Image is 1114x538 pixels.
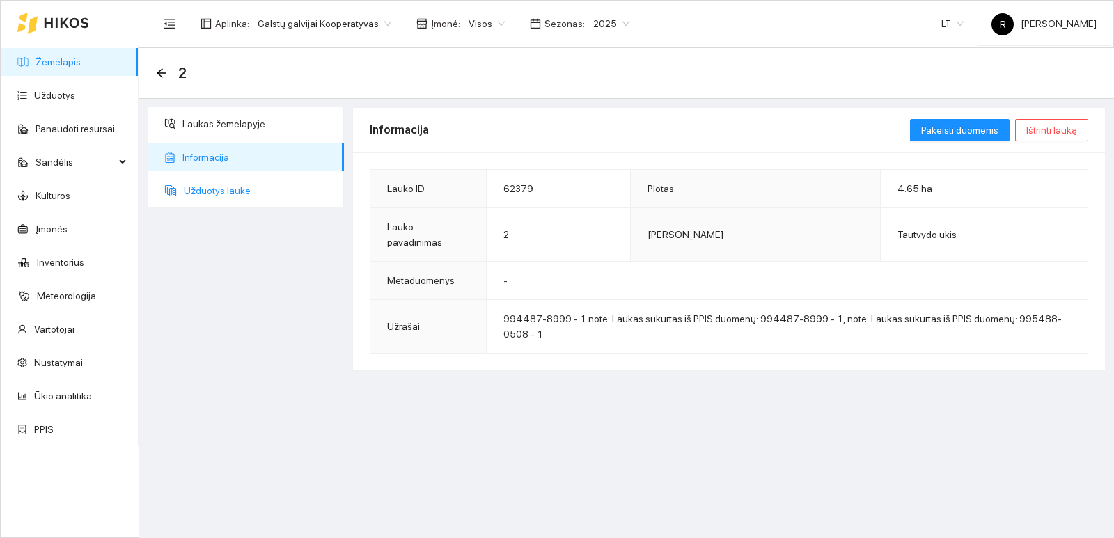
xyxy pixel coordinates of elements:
a: Meteorologija [37,290,96,301]
span: Laukas žemėlapyje [182,110,333,138]
span: layout [201,18,212,29]
span: Lauko pavadinimas [387,221,442,248]
span: Tautvydo ūkis [897,229,957,240]
span: Lauko ID [387,183,425,194]
div: Atgal [156,68,167,79]
span: arrow-left [156,68,167,79]
a: PPIS [34,424,54,435]
span: Įmonė : [431,16,460,31]
span: shop [416,18,427,29]
a: Kultūros [36,190,70,201]
span: 4.65 ha [897,183,932,194]
span: Sezonas : [544,16,585,31]
span: Visos [469,13,505,34]
a: Įmonės [36,223,68,235]
span: Galstų galvijai Kooperatyvas [258,13,391,34]
a: Žemėlapis [36,56,81,68]
span: Sandėlis [36,148,115,176]
span: 2025 [593,13,629,34]
span: Informacija [182,143,333,171]
span: R [1000,13,1006,35]
span: 62379 [503,183,533,194]
a: Nustatymai [34,357,83,368]
button: menu-fold [156,10,184,38]
span: Užrašai [387,321,420,332]
span: - [503,275,508,286]
a: Vartotojai [34,324,74,335]
a: Inventorius [37,257,84,268]
button: Pakeisti duomenis [910,119,1010,141]
a: Užduotys [34,90,75,101]
span: 994487-8999 - 1 note: Laukas sukurtas iš PPIS duomenų: 994487-8999 - 1, note: Laukas sukurtas iš ... [503,313,1062,340]
span: Užduotys lauke [184,177,333,205]
span: Ištrinti lauką [1026,122,1077,138]
span: Plotas [648,183,674,194]
a: Panaudoti resursai [36,123,115,134]
span: 2 [503,229,509,240]
span: [PERSON_NAME] [991,18,1097,29]
span: calendar [530,18,541,29]
button: Ištrinti lauką [1015,119,1088,141]
span: LT [941,13,964,34]
span: [PERSON_NAME] [648,229,723,240]
span: menu-fold [164,17,176,30]
span: Pakeisti duomenis [921,122,998,138]
span: 2 [178,62,187,84]
a: Ūkio analitika [34,390,92,402]
div: Informacija [370,110,910,150]
span: Metaduomenys [387,275,455,286]
span: Aplinka : [215,16,249,31]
